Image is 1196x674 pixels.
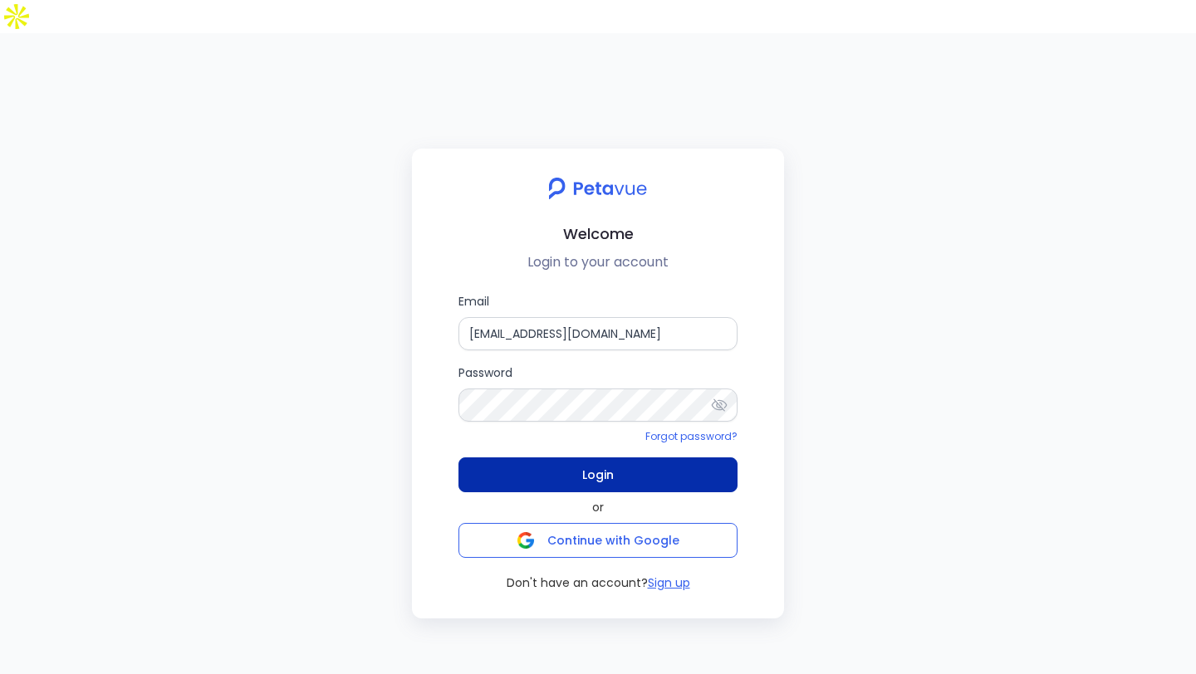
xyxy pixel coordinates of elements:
[507,574,648,592] span: Don't have an account?
[458,388,738,422] input: Password
[645,429,738,443] a: Forgot password?
[458,292,738,350] label: Email
[458,523,738,558] button: Continue with Google
[537,168,658,208] img: petavue logo
[547,532,679,549] span: Continue with Google
[425,222,771,246] h2: Welcome
[425,252,771,272] p: Login to your account
[458,364,738,422] label: Password
[582,463,614,486] span: Login
[458,317,738,350] input: Email
[648,574,690,592] button: Sign up
[458,457,738,492] button: Login
[592,499,604,516] span: or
